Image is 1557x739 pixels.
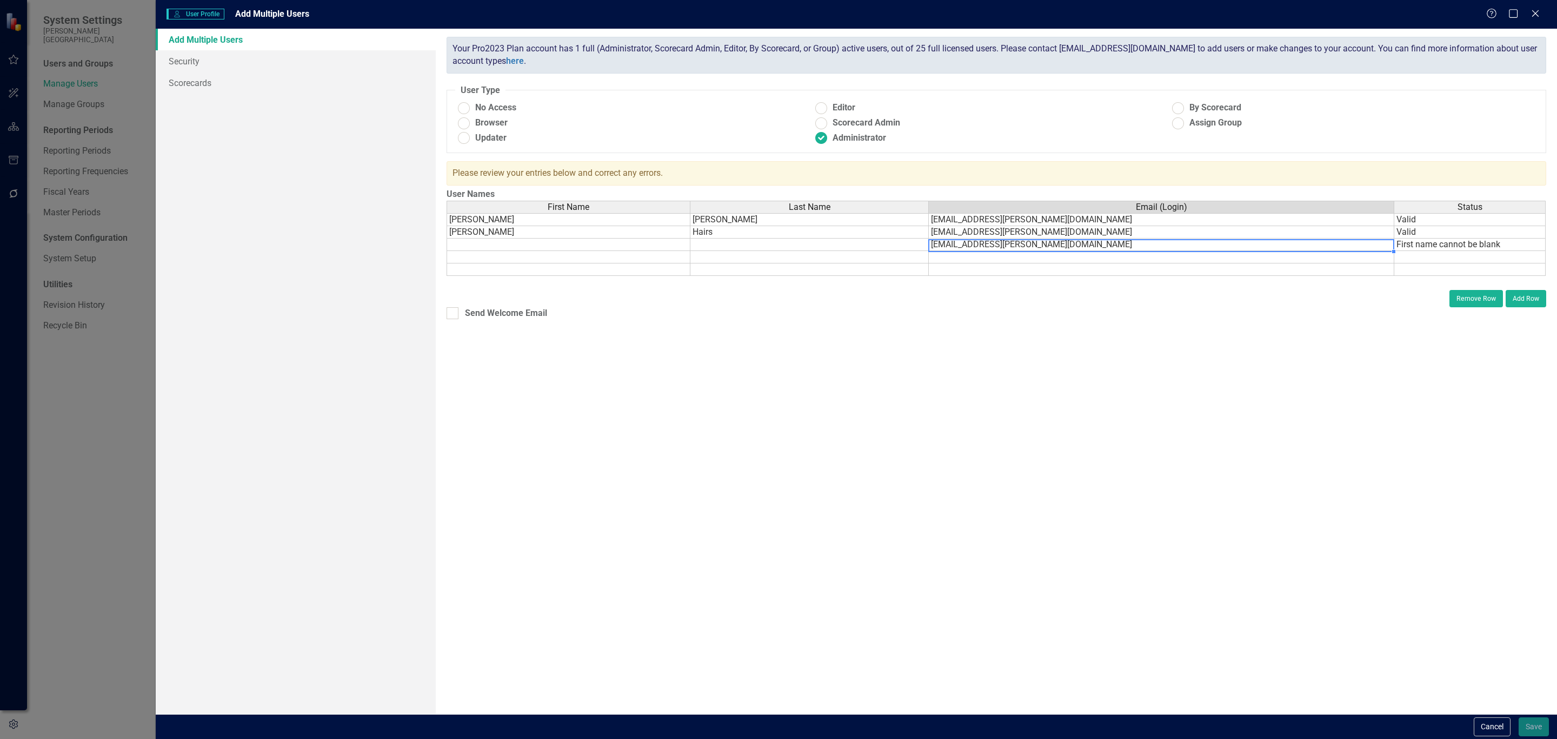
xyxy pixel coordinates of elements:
td: [EMAIL_ADDRESS][PERSON_NAME][DOMAIN_NAME] [929,239,1394,251]
button: Cancel [1474,717,1511,736]
span: Email (Login) [1136,202,1187,212]
td: [PERSON_NAME] [447,226,690,239]
span: By Scorecard [1189,102,1241,114]
a: Security [156,50,436,72]
td: [EMAIL_ADDRESS][PERSON_NAME][DOMAIN_NAME] [929,213,1394,226]
span: Status [1458,202,1482,212]
td: [PERSON_NAME] [447,213,690,226]
td: Valid [1394,213,1546,226]
div: Please review your entries below and correct any errors. [447,161,1546,186]
button: Remove Row [1449,290,1503,307]
td: [EMAIL_ADDRESS][PERSON_NAME][DOMAIN_NAME] [929,226,1394,239]
a: Scorecards [156,72,436,94]
span: Browser [475,117,508,129]
span: Scorecard Admin [833,117,900,129]
a: here [506,56,524,66]
div: Send Welcome Email [465,307,547,320]
td: Valid [1394,226,1546,239]
span: Add Multiple Users [235,9,309,19]
span: Assign Group [1189,117,1242,129]
td: Hairs [690,226,929,239]
a: Add Multiple Users [156,29,436,50]
button: Add Row [1506,290,1546,307]
span: Updater [475,132,507,144]
span: Last Name [789,202,830,212]
span: Your Pro2023 Plan account has 1 full (Administrator, Scorecard Admin, Editor, By Scorecard, or Gr... [453,43,1537,66]
button: Save [1519,717,1549,736]
span: User Names [447,189,495,199]
span: Editor [833,102,855,114]
legend: User Type [455,84,505,97]
td: First name cannot be blank [1394,239,1546,251]
span: Administrator [833,132,886,144]
td: [PERSON_NAME] [690,213,929,226]
span: User Profile [167,9,224,19]
span: No Access [475,102,516,114]
span: First Name [548,202,589,212]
